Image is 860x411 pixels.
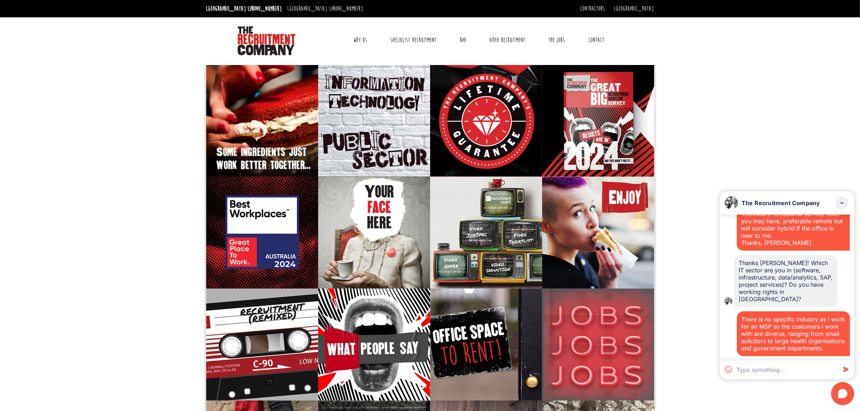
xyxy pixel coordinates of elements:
a: Video Recruitment [484,31,531,49]
a: Why Us [348,31,372,49]
li: [GEOGRAPHIC_DATA]: [286,3,365,14]
a: Contact [583,31,610,49]
a: RPO [454,31,471,49]
a: The Jobs [543,31,570,49]
a: [GEOGRAPHIC_DATA] [614,5,654,13]
a: [PHONE_NUMBER] [248,5,282,13]
a: Specialist Recruitment [385,31,442,49]
img: The Recruitment Company [238,26,295,55]
a: Contractors [580,5,605,13]
a: [PHONE_NUMBER] [329,5,363,13]
li: [GEOGRAPHIC_DATA]: [204,3,284,14]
